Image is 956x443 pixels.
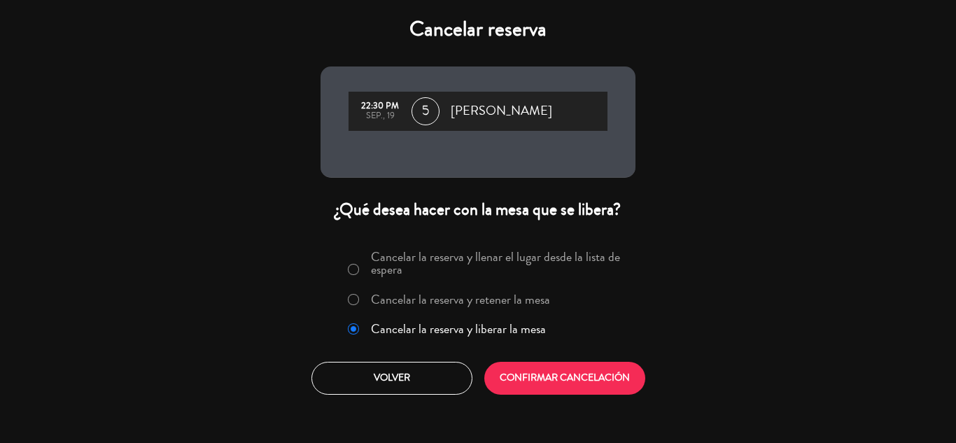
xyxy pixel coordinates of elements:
[412,97,440,125] span: 5
[311,362,472,395] button: Volver
[371,293,550,306] label: Cancelar la reserva y retener la mesa
[321,199,635,220] div: ¿Qué desea hacer con la mesa que se libera?
[356,111,405,121] div: sep., 19
[451,101,552,122] span: [PERSON_NAME]
[371,323,546,335] label: Cancelar la reserva y liberar la mesa
[371,251,627,276] label: Cancelar la reserva y llenar el lugar desde la lista de espera
[356,101,405,111] div: 22:30 PM
[484,362,645,395] button: CONFIRMAR CANCELACIÓN
[321,17,635,42] h4: Cancelar reserva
